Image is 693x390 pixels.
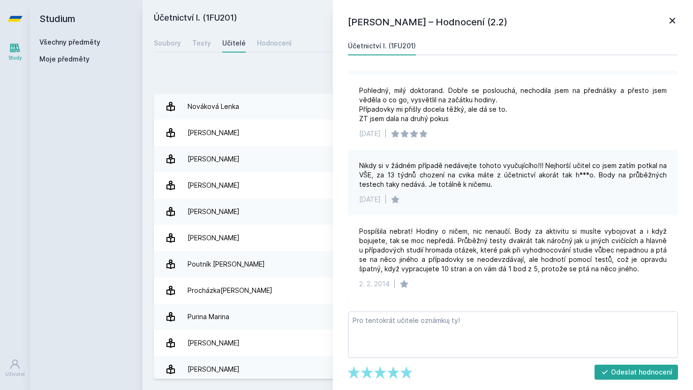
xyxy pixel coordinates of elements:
div: Učitelé [222,38,246,48]
a: [PERSON_NAME] 4 hodnocení 3.8 [154,356,682,382]
a: Poutník [PERSON_NAME] 4 hodnocení 4.8 [154,251,682,277]
a: [PERSON_NAME] 1 hodnocení 3.0 [154,172,682,199]
div: [PERSON_NAME] [188,150,240,168]
a: Nováková Lenka 4 hodnocení 3.8 [154,93,682,120]
div: Nikdy si v žádném případě nedávejte tohoto vyučujícího!!! Nejhorší učitel co jsem zatím potkal na... [359,161,667,189]
div: Purina Marina [188,307,229,326]
div: 2. 2. 2014 [359,279,390,289]
div: Poutník [PERSON_NAME] [188,255,265,274]
div: [PERSON_NAME] [188,229,240,247]
span: Moje předměty [39,54,90,64]
div: [PERSON_NAME] [188,176,240,195]
a: [PERSON_NAME] 35 hodnocení 4.7 [154,146,682,172]
div: | [393,279,396,289]
div: Pospíšila nebrat! Hodiny o ničem, nic nenaučí. Body za aktivitu si musíte vybojovat a i když boju... [359,227,667,274]
a: Učitelé [222,34,246,53]
a: Study [2,38,28,66]
div: Uživatel [5,371,25,378]
div: Soubory [154,38,181,48]
a: Uživatel [2,354,28,382]
div: Pohledný, milý doktorand. Dobře se poslouchá, nechodila jsem na přednášky a přesto jsem věděla o ... [359,86,667,123]
a: [PERSON_NAME] 5 hodnocení 2.2 [154,225,682,251]
a: [PERSON_NAME] 4 hodnocení 3.0 [154,120,682,146]
a: [PERSON_NAME] 5 hodnocení 3.8 [154,330,682,356]
div: | [384,129,387,138]
a: Purina Marina 7 hodnocení 4.3 [154,304,682,330]
div: [PERSON_NAME] [188,334,240,352]
div: [PERSON_NAME] [188,123,240,142]
a: Procházka[PERSON_NAME] 35 hodnocení 4.9 [154,277,682,304]
div: | [384,195,387,204]
a: Soubory [154,34,181,53]
div: [PERSON_NAME] [188,360,240,379]
div: [PERSON_NAME] [188,202,240,221]
h2: Účetnictví I. (1FU201) [154,11,577,26]
div: Procházka[PERSON_NAME] [188,281,272,300]
a: [PERSON_NAME] 27 hodnocení 3.9 [154,199,682,225]
div: Hodnocení [257,38,292,48]
a: Testy [192,34,211,53]
button: Odeslat hodnocení [595,365,678,380]
div: Nováková Lenka [188,97,239,116]
div: Testy [192,38,211,48]
div: [DATE] [359,129,381,138]
a: Všechny předměty [39,38,100,46]
a: Hodnocení [257,34,292,53]
div: [DATE] [359,195,381,204]
div: Study [8,54,22,61]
